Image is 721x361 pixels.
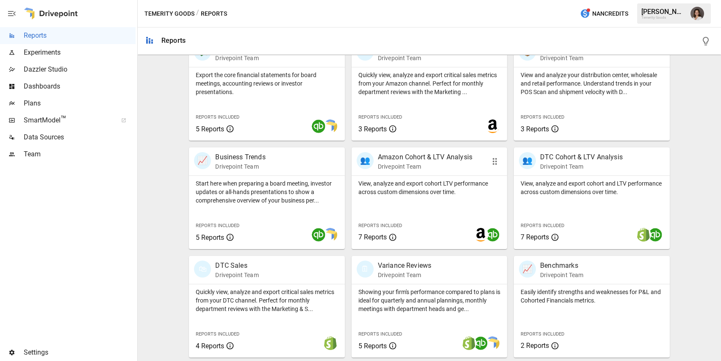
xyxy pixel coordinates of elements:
[358,288,500,313] p: Showing your firm's performance compared to plans is ideal for quarterly and annual plannings, mo...
[324,119,337,133] img: smart model
[312,119,325,133] img: quickbooks
[24,149,136,159] span: Team
[61,114,67,125] span: ™
[196,114,239,120] span: Reports Included
[196,8,199,19] div: /
[196,233,224,242] span: 5 Reports
[521,233,549,241] span: 7 Reports
[161,36,186,44] div: Reports
[649,228,662,242] img: quickbooks
[486,336,499,350] img: smart model
[378,152,472,162] p: Amazon Cohort & LTV Analysis
[690,7,704,20] img: Franziska Ibscher
[24,81,136,92] span: Dashboards
[519,152,536,169] div: 👥
[637,228,650,242] img: shopify
[358,71,500,96] p: Quickly view, analyze and export critical sales metrics from your Amazon channel. Perfect for mon...
[641,16,685,19] div: Temerity Goods
[358,342,387,350] span: 5 Reports
[378,271,431,279] p: Drivepoint Team
[540,162,623,171] p: Drivepoint Team
[474,336,488,350] img: quickbooks
[358,114,402,120] span: Reports Included
[540,261,583,271] p: Benchmarks
[24,347,136,358] span: Settings
[521,179,663,196] p: View, analyze and export cohort and LTV performance across custom dimensions over time.
[196,125,224,133] span: 5 Reports
[358,179,500,196] p: View, analyze and export cohort LTV performance across custom dimensions over time.
[24,64,136,75] span: Dazzler Studio
[358,331,402,337] span: Reports Included
[196,71,338,96] p: Export the core financial statements for board meetings, accounting reviews or investor presentat...
[24,132,136,142] span: Data Sources
[521,125,549,133] span: 3 Reports
[577,6,632,22] button: NaNCredits
[641,8,685,16] div: [PERSON_NAME]
[378,162,472,171] p: Drivepoint Team
[196,342,224,350] span: 4 Reports
[144,8,194,19] button: Temerity Goods
[521,288,663,305] p: Easily identify strengths and weaknesses for P&L and Cohorted Financials metrics.
[540,271,583,279] p: Drivepoint Team
[358,125,387,133] span: 3 Reports
[378,54,422,62] p: Drivepoint Team
[592,8,628,19] span: NaN Credits
[521,342,549,350] span: 2 Reports
[24,31,136,41] span: Reports
[24,115,112,125] span: SmartModel
[486,119,499,133] img: amazon
[519,261,536,278] div: 📈
[196,223,239,228] span: Reports Included
[521,114,564,120] span: Reports Included
[196,331,239,337] span: Reports Included
[540,54,597,62] p: Drivepoint Team
[24,98,136,108] span: Plans
[521,223,564,228] span: Reports Included
[215,54,280,62] p: Drivepoint Team
[486,228,499,242] img: quickbooks
[196,179,338,205] p: Start here when preparing a board meeting, investor updates or all-hands presentations to show a ...
[358,233,387,241] span: 7 Reports
[215,162,265,171] p: Drivepoint Team
[357,261,374,278] div: 🗓
[312,228,325,242] img: quickbooks
[521,331,564,337] span: Reports Included
[357,152,374,169] div: 👥
[358,223,402,228] span: Reports Included
[685,2,709,25] button: Franziska Ibscher
[324,228,337,242] img: smart model
[215,152,265,162] p: Business Trends
[462,336,476,350] img: shopify
[215,261,258,271] p: DTC Sales
[24,47,136,58] span: Experiments
[194,261,211,278] div: 🛍
[521,71,663,96] p: View and analyze your distribution center, wholesale and retail performance. Understand trends in...
[215,271,258,279] p: Drivepoint Team
[378,261,431,271] p: Variance Reviews
[324,336,337,350] img: shopify
[194,152,211,169] div: 📈
[540,152,623,162] p: DTC Cohort & LTV Analysis
[474,228,488,242] img: amazon
[196,288,338,313] p: Quickly view, analyze and export critical sales metrics from your DTC channel. Perfect for monthl...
